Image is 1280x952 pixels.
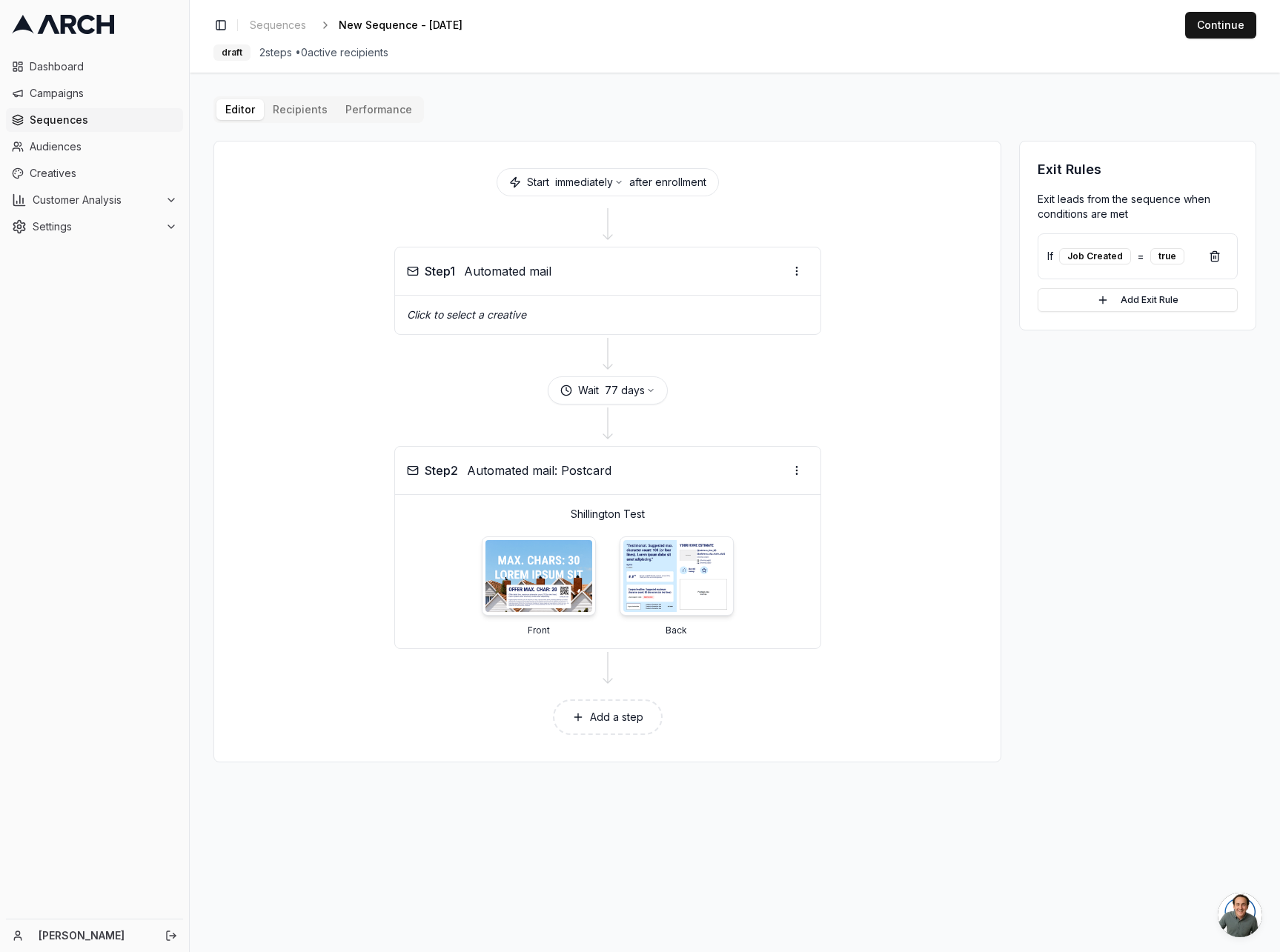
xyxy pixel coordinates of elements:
img: Shillington Test - Back [623,540,730,612]
a: Creatives [6,162,183,185]
span: Audiences [30,139,177,154]
p: Front [528,625,550,636]
span: Step 1 [425,262,455,280]
button: Log out [161,925,182,946]
span: New Sequence - [DATE] [339,18,462,33]
div: Start after enrollment [497,168,719,196]
a: Audiences [6,135,183,159]
div: Job Created [1059,248,1131,264]
a: Dashboard [6,55,183,79]
span: Sequences [250,18,306,33]
button: Add Exit Rule [1038,288,1238,312]
div: Open chat [1218,893,1262,937]
button: 77 days [605,383,655,398]
button: immediately [555,175,623,190]
span: Campaigns [30,86,177,101]
span: If [1047,249,1053,264]
a: Sequences [244,15,312,36]
span: Automated mail: Postcard [467,462,611,479]
span: Customer Analysis [33,193,159,207]
p: Click to select a creative [407,307,809,322]
p: Shillington Test [407,507,809,522]
img: Shillington Test - Front [485,540,592,612]
div: draft [213,44,251,61]
span: Step 2 [425,462,458,479]
span: Creatives [30,166,177,181]
button: Continue [1185,12,1256,39]
span: Sequences [30,113,177,127]
button: Customer Analysis [6,188,183,212]
button: Performance [336,99,421,120]
nav: breadcrumb [244,15,486,36]
a: Sequences [6,108,183,132]
div: true [1150,248,1184,264]
a: Campaigns [6,81,183,105]
p: Exit leads from the sequence when conditions are met [1038,192,1238,222]
span: Wait [578,383,599,398]
button: Editor [216,99,264,120]
span: = [1137,249,1144,264]
p: Back [666,625,687,636]
span: Automated mail [464,262,551,280]
span: Dashboard [30,59,177,74]
button: Recipients [264,99,336,120]
span: Settings [33,219,159,234]
a: [PERSON_NAME] [39,928,149,943]
button: Settings [6,215,183,239]
button: Add a step [553,699,663,735]
span: 2 steps • 0 active recipients [259,45,388,60]
h3: Exit Rules [1038,159,1238,180]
